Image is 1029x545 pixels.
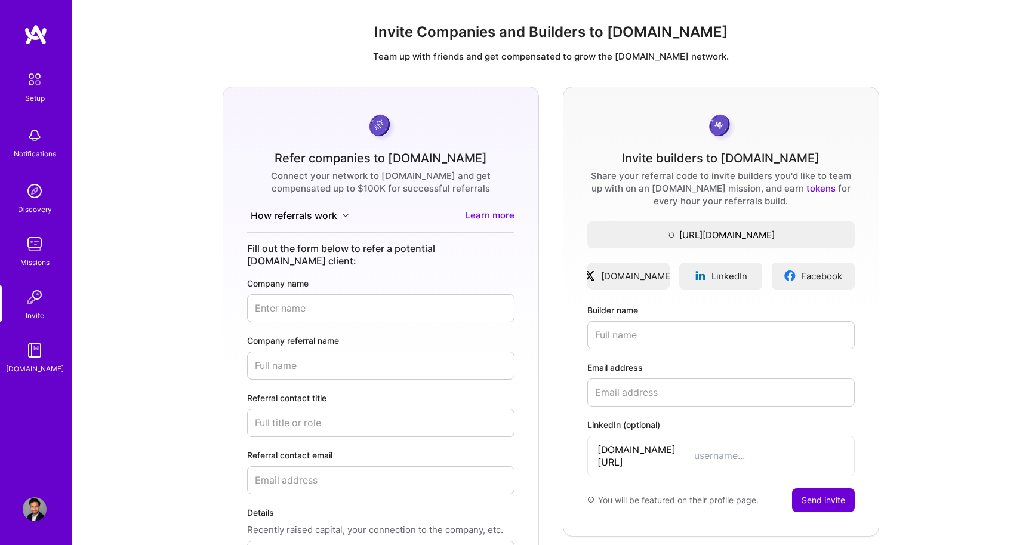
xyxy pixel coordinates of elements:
div: Setup [25,92,45,104]
img: purpleCoin [365,111,396,143]
div: Invite [26,309,44,322]
input: Enter name [247,294,514,322]
h1: Invite Companies and Builders to [DOMAIN_NAME] [82,24,1019,41]
div: Share your referral code to invite builders you'd like to team up with on an [DOMAIN_NAME] missio... [587,170,855,207]
img: facebookLogo [784,270,796,282]
span: [DOMAIN_NAME][URL] [597,444,694,469]
div: [DOMAIN_NAME] [6,362,64,375]
button: [URL][DOMAIN_NAME] [587,221,855,248]
div: You will be featured on their profile page. [587,488,759,512]
a: Facebook [772,263,855,290]
div: Refer companies to [DOMAIN_NAME] [275,152,487,165]
img: grayCoin [705,111,737,143]
label: Company referral name [247,334,514,347]
button: Send invite [792,488,855,512]
label: Email address [587,361,855,374]
img: User Avatar [23,497,47,521]
img: guide book [23,338,47,362]
img: Invite [23,285,47,309]
label: Company name [247,277,514,290]
a: LinkedIn [679,263,762,290]
label: Referral contact email [247,449,514,461]
span: Facebook [801,270,842,282]
a: [DOMAIN_NAME] [587,263,670,290]
div: Notifications [14,147,56,160]
button: How referrals work [247,209,353,223]
input: Email address [247,466,514,494]
img: xLogo [584,270,596,282]
label: Builder name [587,304,855,316]
input: Full name [247,352,514,380]
img: bell [23,124,47,147]
div: Fill out the form below to refer a potential [DOMAIN_NAME] client: [247,242,514,267]
span: [DOMAIN_NAME] [601,270,673,282]
input: Full name [587,321,855,349]
div: Connect your network to [DOMAIN_NAME] and get compensated up to $100K for successful referrals [247,170,514,195]
a: Learn more [466,209,514,223]
a: User Avatar [20,497,50,521]
img: discovery [23,179,47,203]
img: logo [24,24,48,45]
img: setup [22,67,47,92]
span: [URL][DOMAIN_NAME] [587,229,855,241]
div: Discovery [18,203,52,215]
div: Invite builders to [DOMAIN_NAME] [622,152,819,165]
input: Email address [587,378,855,407]
div: Missions [20,256,50,269]
img: teamwork [23,232,47,256]
span: LinkedIn [711,270,747,282]
label: Details [247,506,514,519]
label: LinkedIn (optional) [587,418,855,431]
a: tokens [806,183,836,194]
p: Team up with friends and get compensated to grow the [DOMAIN_NAME] network. [82,50,1019,63]
p: Recently raised capital, your connection to the company, etc. [247,524,514,536]
label: Referral contact title [247,392,514,404]
input: Full title or role [247,409,514,437]
img: linkedinLogo [694,270,707,282]
input: username... [694,449,845,462]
